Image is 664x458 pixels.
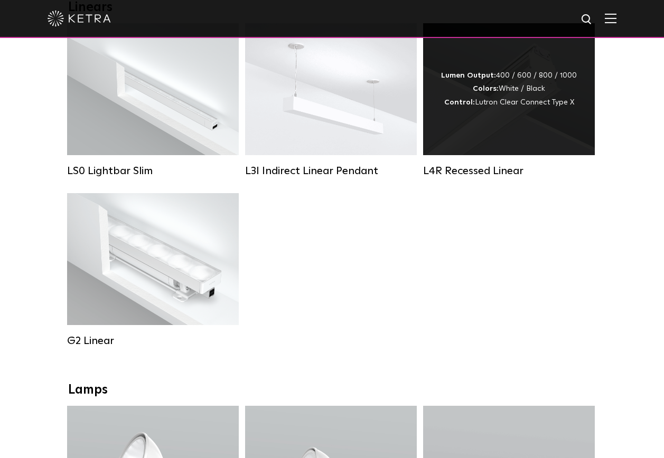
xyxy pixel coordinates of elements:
[444,99,475,106] strong: Control:
[67,23,239,177] a: LS0 Lightbar Slim Lumen Output:200 / 350Colors:White / BlackControl:X96 Controller
[423,23,595,177] a: L4R Recessed Linear Lumen Output:400 / 600 / 800 / 1000Colors:White / BlackControl:Lutron Clear C...
[581,13,594,26] img: search icon
[473,85,499,92] strong: Colors:
[423,165,595,177] div: L4R Recessed Linear
[67,193,239,347] a: G2 Linear Lumen Output:400 / 700 / 1000Colors:WhiteBeam Angles:Flood / [GEOGRAPHIC_DATA] / Narrow...
[67,165,239,177] div: LS0 Lightbar Slim
[605,13,616,23] img: Hamburger%20Nav.svg
[48,11,111,26] img: ketra-logo-2019-white
[441,72,496,79] strong: Lumen Output:
[441,69,577,109] div: 400 / 600 / 800 / 1000 White / Black Lutron Clear Connect Type X
[245,23,417,177] a: L3I Indirect Linear Pendant Lumen Output:400 / 600 / 800 / 1000Housing Colors:White / BlackContro...
[245,165,417,177] div: L3I Indirect Linear Pendant
[67,335,239,347] div: G2 Linear
[68,383,596,398] div: Lamps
